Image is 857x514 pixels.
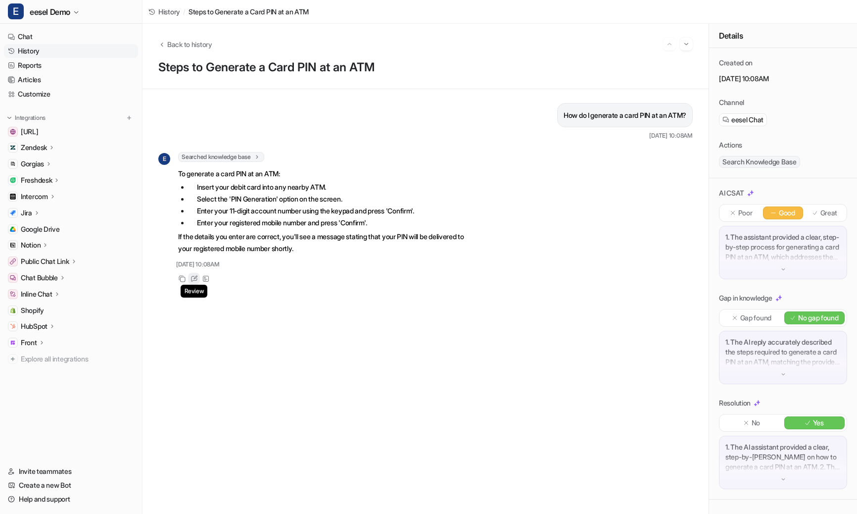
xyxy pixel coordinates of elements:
[21,240,41,250] p: Notion
[189,193,468,205] li: Select the 'PIN Generation' option on the screen.
[722,115,763,125] a: eesel Chat
[21,338,37,348] p: Front
[740,313,771,323] p: Gap found
[158,6,180,17] span: History
[158,39,212,50] button: Back to history
[189,205,468,217] li: Enter your 11-digit account number using the keypad and press 'Confirm'.
[189,217,468,229] li: Enter your registered mobile number and press 'Confirm'.
[21,224,60,234] span: Google Drive
[178,168,468,180] p: To generate a card PIN at an ATM:
[10,194,16,200] img: Intercom
[719,140,742,150] p: Actions
[4,58,138,72] a: Reports
[167,39,212,50] span: Back to history
[680,38,693,51] button: Go to next session
[709,24,857,48] div: Details
[4,222,138,236] a: Google DriveGoogle Drive
[158,60,693,75] h1: Steps to Generate a Card PIN at an ATM
[722,116,729,123] img: eeselChat
[725,232,841,262] p: 1. The assistant provided a clear, step-by-step process for generating a card PIN at an ATM, whic...
[10,210,16,216] img: Jira
[189,181,468,193] li: Insert your debit card into any nearby ATM.
[719,98,744,107] p: Channel
[725,442,841,472] p: 1. The AI assistant provided a clear, step-by-[PERSON_NAME] on how to generate a card PIN at an A...
[779,208,795,218] p: Good
[21,159,44,169] p: Gorgias
[158,153,170,165] span: E
[181,285,208,298] span: Review
[10,177,16,183] img: Freshdesk
[4,492,138,506] a: Help and support
[780,266,787,273] img: down-arrow
[21,127,39,137] span: [URL]
[719,156,800,168] span: Search Knowledge Base
[15,114,46,122] p: Integrations
[178,231,468,255] p: If the details you enter are correct, you'll see a message stating that your PIN will be delivere...
[719,398,751,408] p: Resolution
[21,257,69,266] p: Public Chat Link
[719,293,772,303] p: Gap in knowledge
[719,74,847,84] p: [DATE] 10:08AM
[10,161,16,167] img: Gorgias
[663,38,676,51] button: Go to previous session
[738,208,753,218] p: Poor
[4,125,138,139] a: docs.eesel.ai[URL]
[820,208,838,218] p: Great
[21,289,52,299] p: Inline Chat
[10,340,16,346] img: Front
[798,313,839,323] p: No gap found
[4,30,138,44] a: Chat
[126,114,133,121] img: menu_add.svg
[10,129,16,135] img: docs.eesel.ai
[6,114,13,121] img: expand menu
[731,115,763,125] span: eesel Chat
[4,352,138,366] a: Explore all integrations
[21,321,48,331] p: HubSpot
[813,418,824,428] p: Yes
[4,304,138,317] a: ShopifyShopify
[8,354,18,364] img: explore all integrations
[10,291,16,297] img: Inline Chat
[21,351,134,367] span: Explore all integrations
[10,145,16,151] img: Zendesk
[752,418,760,428] p: No
[4,113,48,123] button: Integrations
[564,109,686,121] p: How do I generate a card PIN at an ATM?
[183,6,186,17] span: /
[683,40,690,49] img: Next session
[189,6,309,17] span: Steps to Generate a Card PIN at an ATM
[10,275,16,281] img: Chat Bubble
[21,306,44,315] span: Shopify
[178,152,264,162] span: Searched knowledge base
[8,3,24,19] span: E
[10,308,16,313] img: Shopify
[21,192,48,202] p: Intercom
[10,323,16,329] img: HubSpot
[176,260,220,269] span: [DATE] 10:08AM
[719,188,744,198] p: AI CSAT
[10,226,16,232] img: Google Drive
[4,87,138,101] a: Customize
[780,371,787,378] img: down-arrow
[4,44,138,58] a: History
[719,58,753,68] p: Created on
[725,337,841,367] p: 1. The AI reply accurately described the steps required to generate a card PIN at an ATM, matchin...
[780,476,787,483] img: down-arrow
[21,273,58,283] p: Chat Bubble
[4,464,138,478] a: Invite teammates
[148,6,180,17] a: History
[21,175,52,185] p: Freshdesk
[21,208,32,218] p: Jira
[10,258,16,264] img: Public Chat Link
[4,478,138,492] a: Create a new Bot
[30,5,70,19] span: eesel Demo
[649,131,693,140] span: [DATE] 10:08AM
[4,73,138,87] a: Articles
[666,40,673,49] img: Previous session
[21,143,47,153] p: Zendesk
[10,242,16,248] img: Notion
